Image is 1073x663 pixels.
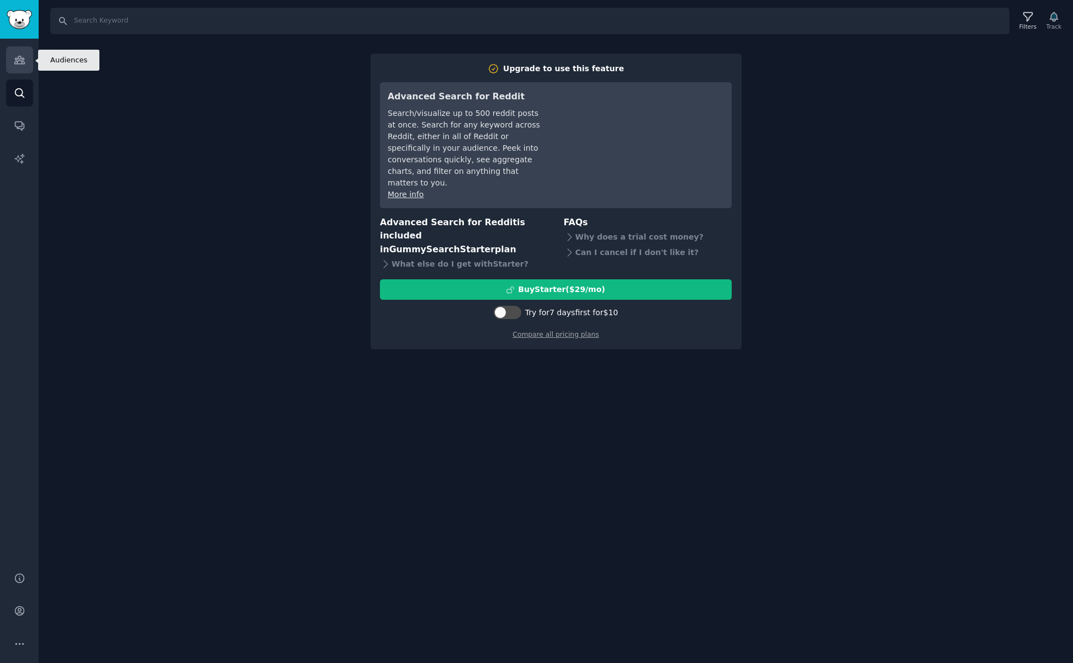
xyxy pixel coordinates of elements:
a: Compare all pricing plans [512,331,599,338]
div: What else do I get with Starter ? [380,256,548,272]
h3: Advanced Search for Reddit is included in plan [380,216,548,257]
h3: Advanced Search for Reddit [388,90,543,104]
div: Search/visualize up to 500 reddit posts at once. Search for any keyword across Reddit, either in ... [388,108,543,189]
button: BuyStarter($29/mo) [380,279,732,300]
div: Buy Starter ($ 29 /mo ) [518,284,605,295]
div: Filters [1019,23,1037,30]
span: GummySearch Starter [389,244,495,254]
div: Upgrade to use this feature [503,63,624,75]
div: Why does a trial cost money? [564,229,732,245]
div: Try for 7 days first for $10 [525,307,618,319]
div: Can I cancel if I don't like it? [564,245,732,260]
input: Search Keyword [50,8,1009,34]
h3: FAQs [564,216,732,230]
a: More info [388,190,424,199]
iframe: YouTube video player [558,90,724,173]
img: GummySearch logo [7,10,32,29]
